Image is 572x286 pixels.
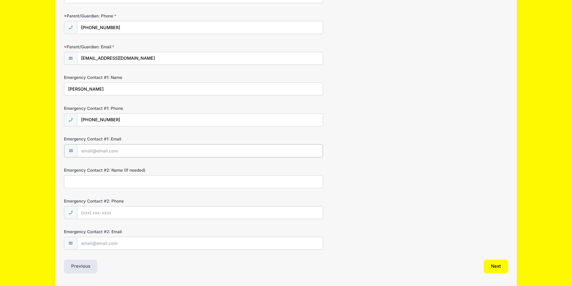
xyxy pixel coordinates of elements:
[484,260,508,273] button: Next
[64,260,98,273] button: Previous
[77,113,323,126] input: (xxx) xxx-xxxx
[77,206,323,219] input: (xxx) xxx-xxxx
[77,144,323,157] input: email@email.com
[64,13,212,19] label: Parent/Guardian: Phone
[64,198,212,204] label: Emergency Contact #2: Phone
[64,74,212,80] label: Emergency Contact #1: Name
[77,237,323,250] input: email@email.com
[77,52,323,65] input: email@email.com
[64,105,212,111] label: Emergency Contact #1: Phone
[77,21,323,34] input: (xxx) xxx-xxxx
[64,136,212,142] label: Emergency Contact #1: Email
[64,229,212,235] label: Emergency Contact #2: Email
[64,167,212,173] label: Emergency Contact #2: Name (If needed)
[64,44,212,50] label: Parent/Guardian: Email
